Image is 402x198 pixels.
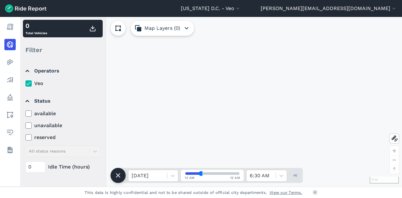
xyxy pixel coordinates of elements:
div: 0 [25,21,47,30]
a: Realtime [4,39,16,50]
summary: Status [25,92,100,110]
a: Analyze [4,74,16,85]
button: [PERSON_NAME][EMAIL_ADDRESS][DOMAIN_NAME] [261,5,397,12]
div: Filter [23,40,103,60]
img: Ride Report [5,4,46,13]
span: 12 AM [185,175,195,180]
a: Heatmaps [4,56,16,68]
button: Map Layers (0) [131,21,194,36]
a: Health [4,127,16,138]
label: reserved [25,134,101,141]
a: Report [4,21,16,33]
div: Total Vehicles [25,21,47,36]
a: Datasets [4,144,16,156]
div: Idle Time (hours) [25,161,101,173]
label: unavailable [25,122,101,129]
label: available [25,110,101,117]
div: loading [20,17,402,187]
a: Policy [4,92,16,103]
a: View our Terms. [269,190,302,195]
button: [US_STATE] D.C. - Veo [181,5,241,12]
label: Veo [25,80,101,87]
a: Areas [4,109,16,120]
span: 12 AM [230,175,240,180]
summary: Operators [25,62,100,80]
